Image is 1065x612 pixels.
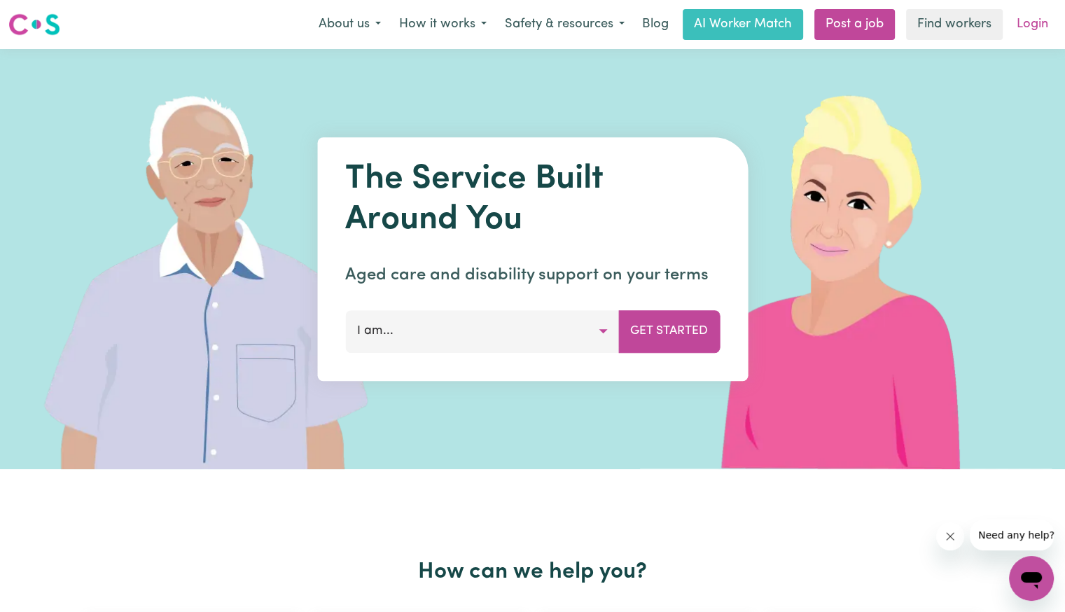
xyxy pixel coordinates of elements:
iframe: Close message [936,522,964,550]
button: Safety & resources [496,10,634,39]
h1: The Service Built Around You [345,160,720,240]
a: Blog [634,9,677,40]
a: Find workers [906,9,1003,40]
iframe: Message from company [970,520,1054,550]
a: Login [1008,9,1057,40]
a: AI Worker Match [683,9,803,40]
a: Post a job [814,9,895,40]
button: I am... [345,310,619,352]
img: Careseekers logo [8,12,60,37]
a: Careseekers logo [8,8,60,41]
button: Get Started [618,310,720,352]
button: About us [309,10,390,39]
button: How it works [390,10,496,39]
iframe: Button to launch messaging window [1009,556,1054,601]
span: Need any help? [8,10,85,21]
h2: How can we help you? [79,559,987,585]
p: Aged care and disability support on your terms [345,263,720,288]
